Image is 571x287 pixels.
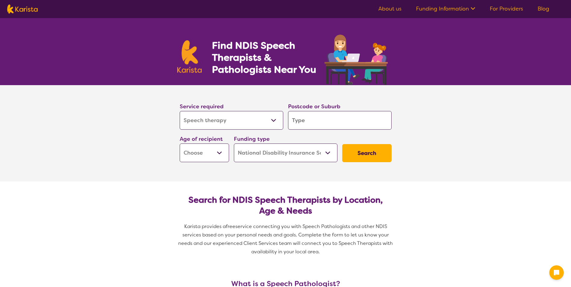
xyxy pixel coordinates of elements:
a: Blog [538,5,549,12]
img: speech-therapy [320,32,394,85]
h1: Find NDIS Speech Therapists & Pathologists Near You [212,39,323,76]
img: Karista logo [177,40,202,73]
span: Karista provides a [184,223,226,230]
label: Postcode or Suburb [288,103,340,110]
label: Age of recipient [180,135,223,143]
a: For Providers [490,5,523,12]
label: Service required [180,103,224,110]
span: service connecting you with Speech Pathologists and other NDIS services based on your personal ne... [178,223,394,255]
button: Search [342,144,392,162]
span: free [226,223,235,230]
label: Funding type [234,135,270,143]
input: Type [288,111,392,130]
h2: Search for NDIS Speech Therapists by Location, Age & Needs [185,195,387,216]
a: Funding Information [416,5,475,12]
a: About us [378,5,402,12]
img: Karista logo [7,5,38,14]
